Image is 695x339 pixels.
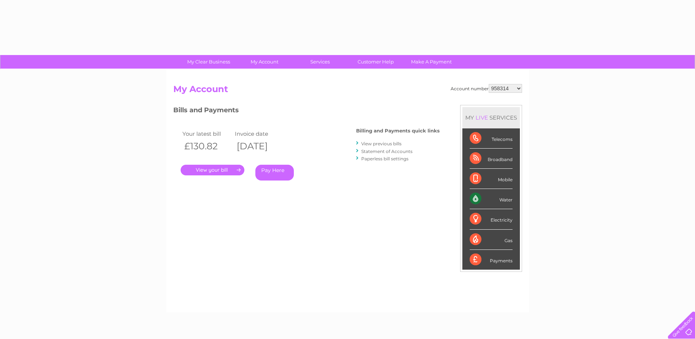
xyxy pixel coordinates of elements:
[361,141,402,146] a: View previous bills
[255,165,294,181] a: Pay Here
[178,55,239,69] a: My Clear Business
[470,128,513,149] div: Telecoms
[470,209,513,229] div: Electricity
[181,139,233,154] th: £130.82
[233,139,286,154] th: [DATE]
[470,169,513,189] div: Mobile
[470,189,513,209] div: Water
[470,230,513,250] div: Gas
[451,84,522,93] div: Account number
[290,55,350,69] a: Services
[181,129,233,139] td: Your latest bill
[234,55,295,69] a: My Account
[173,105,440,118] h3: Bills and Payments
[462,107,520,128] div: MY SERVICES
[356,128,440,134] h4: Billing and Payments quick links
[470,250,513,270] div: Payments
[233,129,286,139] td: Invoice date
[361,149,413,154] a: Statement of Accounts
[470,149,513,169] div: Broadband
[345,55,406,69] a: Customer Help
[361,156,409,161] a: Paperless bill settings
[181,165,244,175] a: .
[474,114,489,121] div: LIVE
[401,55,462,69] a: Make A Payment
[173,84,522,98] h2: My Account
